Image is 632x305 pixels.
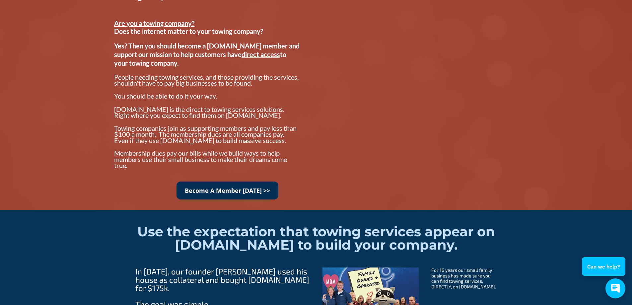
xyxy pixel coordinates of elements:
[114,19,194,27] u: Are you a towing company?
[431,267,496,289] span: For 16 years our small family business has made sure you can find towing services, DIRECTLY, on [...
[137,223,499,253] span: Use the expectation that towing services appear on [DOMAIN_NAME] to build your company.
[135,267,311,293] span: In [DATE], our founder [PERSON_NAME] used his house as collateral and bought [DOMAIN_NAME] for $1...
[114,149,288,169] span: Membership dues pay our bills while we build ways to help members use their small business to mak...
[114,42,301,67] span: Yes? Then you should become a [DOMAIN_NAME] member and support our mission to help customers have...
[114,124,298,144] span: Towing companies join as supporting members and pay less than $100 a month. The membership dues a...
[577,239,632,305] iframe: Conversations
[114,73,300,87] span: People needing towing services, and those providing the services, shouldn't have to pay big busin...
[242,50,280,58] u: direct access
[114,92,217,100] span: You should be able to do it your way.
[176,182,278,200] a: Become A Member [DATE] >>
[114,27,263,35] span: Does the internet matter to your towing company?
[114,105,287,119] span: [DOMAIN_NAME] is the direct to towing services solutions. Right where you expect to find them on ...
